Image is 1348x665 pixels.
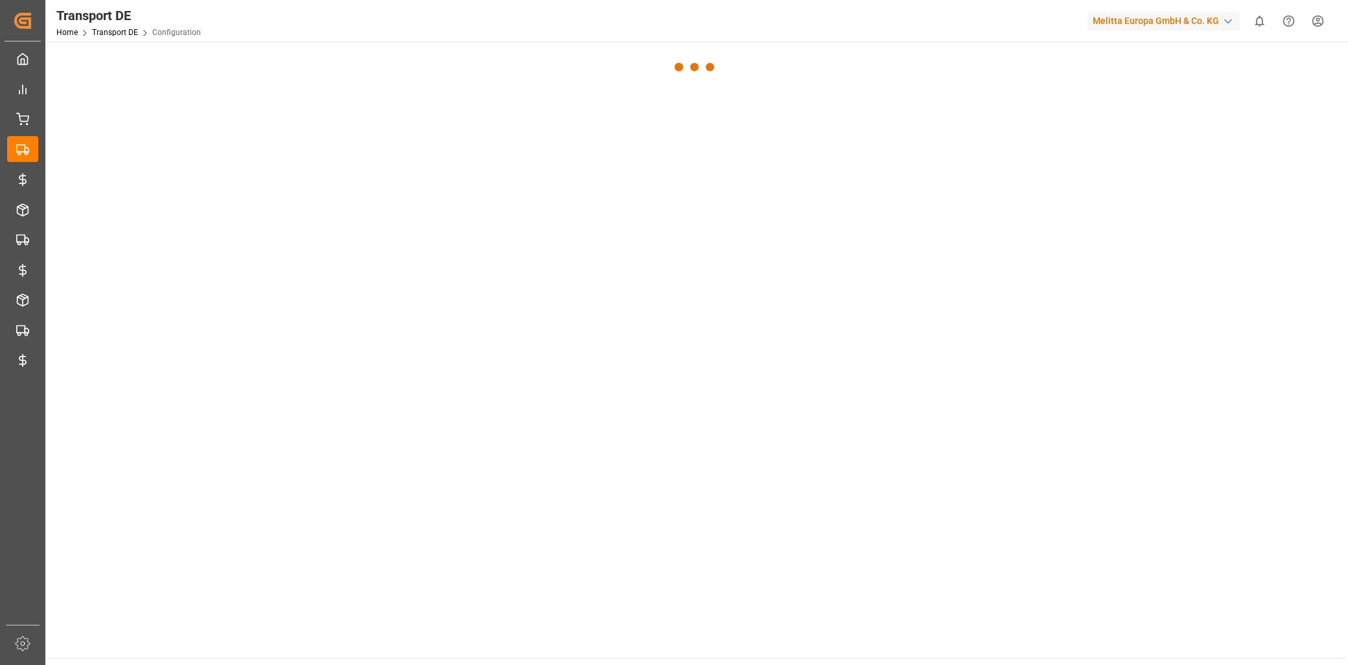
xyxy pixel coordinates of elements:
a: Home [56,28,78,37]
div: Melitta Europa GmbH & Co. KG [1087,12,1240,30]
button: Melitta Europa GmbH & Co. KG [1087,8,1245,33]
div: Transport DE [56,6,201,25]
button: show 0 new notifications [1245,6,1274,36]
button: Help Center [1274,6,1303,36]
a: Transport DE [92,28,138,37]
